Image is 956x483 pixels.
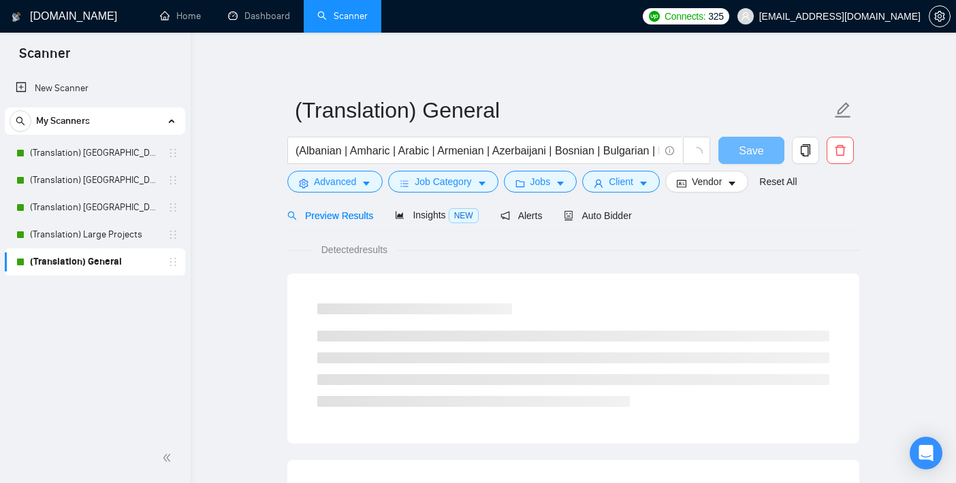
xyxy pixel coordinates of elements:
[299,178,308,188] span: setting
[400,178,409,188] span: bars
[929,5,951,27] button: setting
[793,144,818,156] span: copy
[168,175,178,186] span: holder
[30,139,159,167] a: (Translation) [GEOGRAPHIC_DATA]
[160,10,201,22] a: homeHome
[639,178,648,188] span: caret-down
[834,101,852,119] span: edit
[739,142,763,159] span: Save
[609,174,633,189] span: Client
[36,107,90,135] span: My Scanners
[477,178,487,188] span: caret-down
[564,211,573,220] span: robot
[929,11,950,22] span: setting
[395,210,404,220] span: area-chart
[727,178,737,188] span: caret-down
[827,144,853,156] span: delete
[287,211,297,220] span: search
[504,171,577,193] button: folderJobscaret-down
[665,171,748,193] button: idcardVendorcaret-down
[162,451,176,465] span: double-left
[594,178,603,188] span: user
[395,210,478,220] span: Insights
[910,437,942,469] div: Open Intercom Messenger
[287,171,383,193] button: settingAdvancedcaret-down
[168,256,178,267] span: holder
[287,210,373,221] span: Preview Results
[530,174,551,189] span: Jobs
[449,208,479,223] span: NEW
[515,178,525,188] span: folder
[362,178,371,188] span: caret-down
[741,12,750,21] span: user
[10,116,31,126] span: search
[929,11,951,22] a: setting
[827,137,854,164] button: delete
[168,148,178,159] span: holder
[168,229,178,240] span: holder
[8,44,81,72] span: Scanner
[388,171,498,193] button: barsJob Categorycaret-down
[564,210,631,221] span: Auto Bidder
[500,210,543,221] span: Alerts
[168,202,178,213] span: holder
[5,75,185,102] li: New Scanner
[12,6,21,28] img: logo
[5,107,185,276] li: My Scanners
[556,178,565,188] span: caret-down
[582,171,660,193] button: userClientcaret-down
[415,174,471,189] span: Job Category
[295,93,831,127] input: Scanner name...
[708,9,723,24] span: 325
[692,174,722,189] span: Vendor
[677,178,686,188] span: idcard
[665,9,705,24] span: Connects:
[690,147,703,159] span: loading
[30,194,159,221] a: (Translation) [GEOGRAPHIC_DATA]
[30,248,159,276] a: (Translation) General
[649,11,660,22] img: upwork-logo.png
[665,146,674,155] span: info-circle
[30,221,159,248] a: (Translation) Large Projects
[312,242,397,257] span: Detected results
[314,174,356,189] span: Advanced
[500,211,510,220] span: notification
[296,142,659,159] input: Search Freelance Jobs...
[759,174,797,189] a: Reset All
[792,137,819,164] button: copy
[718,137,784,164] button: Save
[10,110,31,132] button: search
[228,10,290,22] a: dashboardDashboard
[317,10,368,22] a: searchScanner
[16,75,174,102] a: New Scanner
[30,167,159,194] a: (Translation) [GEOGRAPHIC_DATA]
